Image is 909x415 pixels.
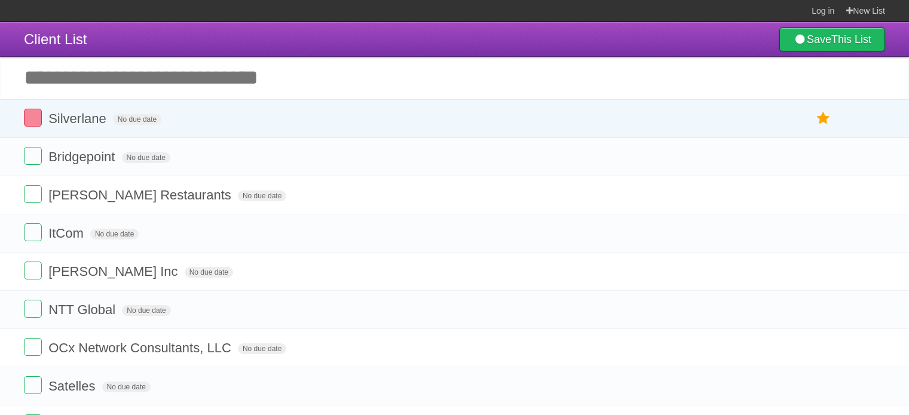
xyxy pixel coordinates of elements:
b: This List [831,33,871,45]
span: No due date [113,114,161,125]
label: Done [24,338,42,356]
label: Done [24,223,42,241]
span: No due date [102,382,151,392]
span: No due date [90,229,139,239]
span: No due date [122,152,170,163]
label: Done [24,376,42,394]
span: ItCom [48,226,87,241]
span: Satelles [48,379,98,394]
span: No due date [238,190,286,201]
span: No due date [122,305,170,316]
a: SaveThis List [779,27,885,51]
span: NTT Global [48,302,118,317]
span: OCx Network Consultants, LLC [48,340,234,355]
span: [PERSON_NAME] Restaurants [48,187,234,202]
label: Done [24,109,42,127]
label: Done [24,147,42,165]
span: Silverlane [48,111,109,126]
span: [PERSON_NAME] Inc [48,264,180,279]
label: Done [24,300,42,318]
span: No due date [185,267,233,278]
span: Client List [24,31,87,47]
label: Done [24,185,42,203]
label: Star task [812,109,835,128]
label: Done [24,262,42,279]
span: No due date [238,343,286,354]
span: Bridgepoint [48,149,118,164]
